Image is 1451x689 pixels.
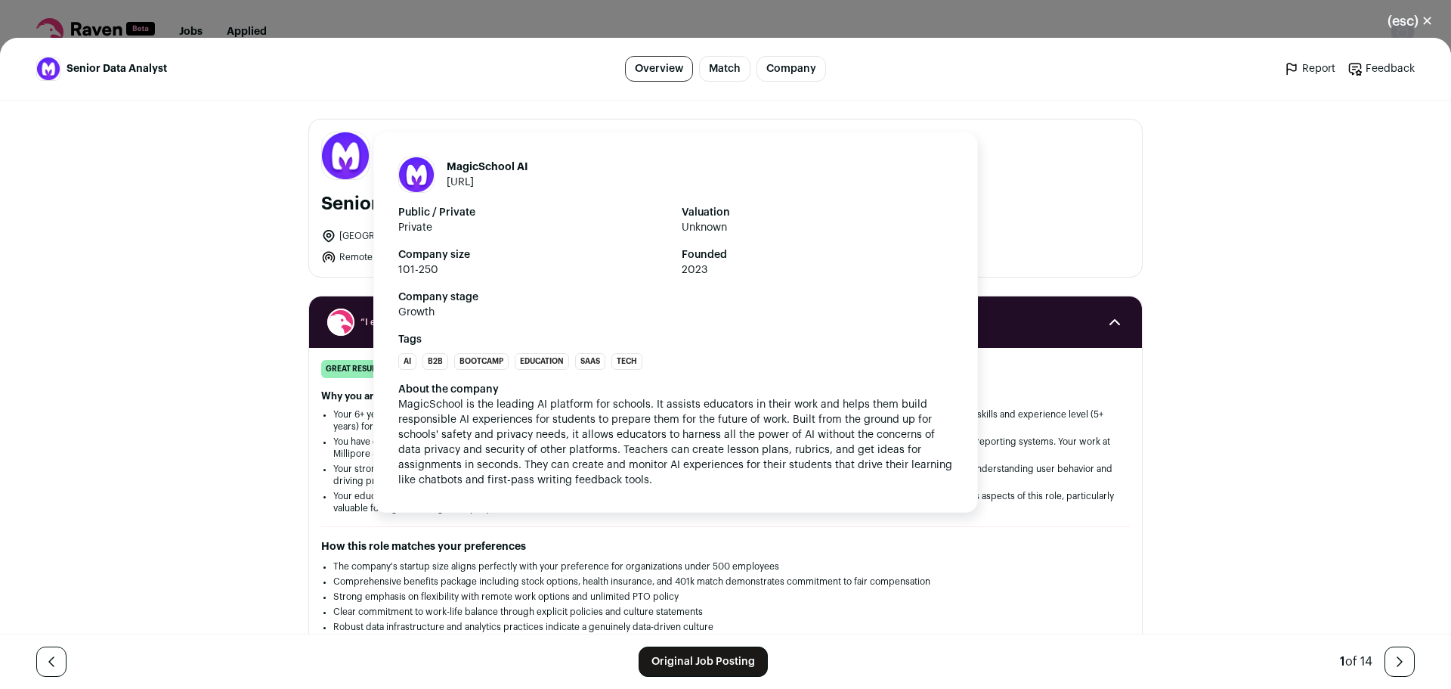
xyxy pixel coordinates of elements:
[398,247,670,262] strong: Company size
[1347,61,1415,76] a: Feedback
[639,647,768,677] a: Original Job Posting
[398,399,955,486] span: MagicSchool is the leading AI platform for schools. It assists educators in their work and helps ...
[682,247,953,262] strong: Founded
[322,132,369,179] img: 2510c71078bd75e37ac0edb428442ea4acc6be0b0816fb46172f0239aa2d3b6c.jpg
[37,57,60,80] img: 2510c71078bd75e37ac0edb428442ea4acc6be0b0816fb46172f0239aa2d3b6c.jpg
[321,539,1130,554] h2: How this role matches your preferences
[756,56,826,82] a: Company
[398,262,670,278] span: 101-250
[333,576,1118,588] li: Comprehensive benefits package including stock options, health insurance, and 401k match demonstr...
[611,353,642,370] li: Tech
[682,262,953,278] span: 2023
[333,490,1118,514] li: Your educational background combining AI/ML, Computer Science, and Finance provides a well-rounde...
[333,606,1118,618] li: Clear commitment to work-life balance through explicit policies and culture statements
[398,290,953,305] strong: Company stage
[1340,653,1372,671] div: of 14
[333,560,1118,573] li: The company's startup size aligns perfectly with your preference for organizations under 500 empl...
[454,353,509,370] li: Bootcamp
[321,228,518,244] li: [GEOGRAPHIC_DATA]
[321,360,416,378] div: great resume match
[360,316,1091,328] span: “I evaluated your resume experience. This is what I found.”
[333,463,1118,487] li: Your strong background in processing large datasets (1M+ rows) and implementing data-driven algor...
[575,353,605,370] li: SaaS
[398,353,416,370] li: AI
[398,305,435,320] div: Growth
[333,436,1118,460] li: You have demonstrated experience in key job responsibilities including cohort analysis, A/B testi...
[682,220,953,235] span: Unknown
[333,408,1118,433] li: Your 6+ years of analytics experience, including significant work with SQL, Python, and data visu...
[398,332,953,347] strong: Tags
[321,192,493,216] h1: Senior Data Analyst
[682,205,953,220] strong: Valuation
[321,250,518,265] li: Remote
[399,157,434,192] img: 2510c71078bd75e37ac0edb428442ea4acc6be0b0816fb46172f0239aa2d3b6c.jpg
[333,621,1118,633] li: Robust data infrastructure and analytics practices indicate a genuinely data-driven culture
[625,56,693,82] a: Overview
[1284,61,1335,76] a: Report
[699,56,750,82] a: Match
[398,220,670,235] span: Private
[447,177,474,188] a: [URL]
[515,353,569,370] li: Education
[447,160,528,175] h1: MagicSchool AI
[333,591,1118,603] li: Strong emphasis on flexibility with remote work options and unlimited PTO policy
[1340,656,1345,668] span: 1
[321,390,1130,402] h2: Why you are a great fit
[1369,5,1451,38] button: Close modal
[67,61,167,76] span: Senior Data Analyst
[398,382,953,397] div: About the company
[422,353,448,370] li: B2B
[398,205,670,220] strong: Public / Private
